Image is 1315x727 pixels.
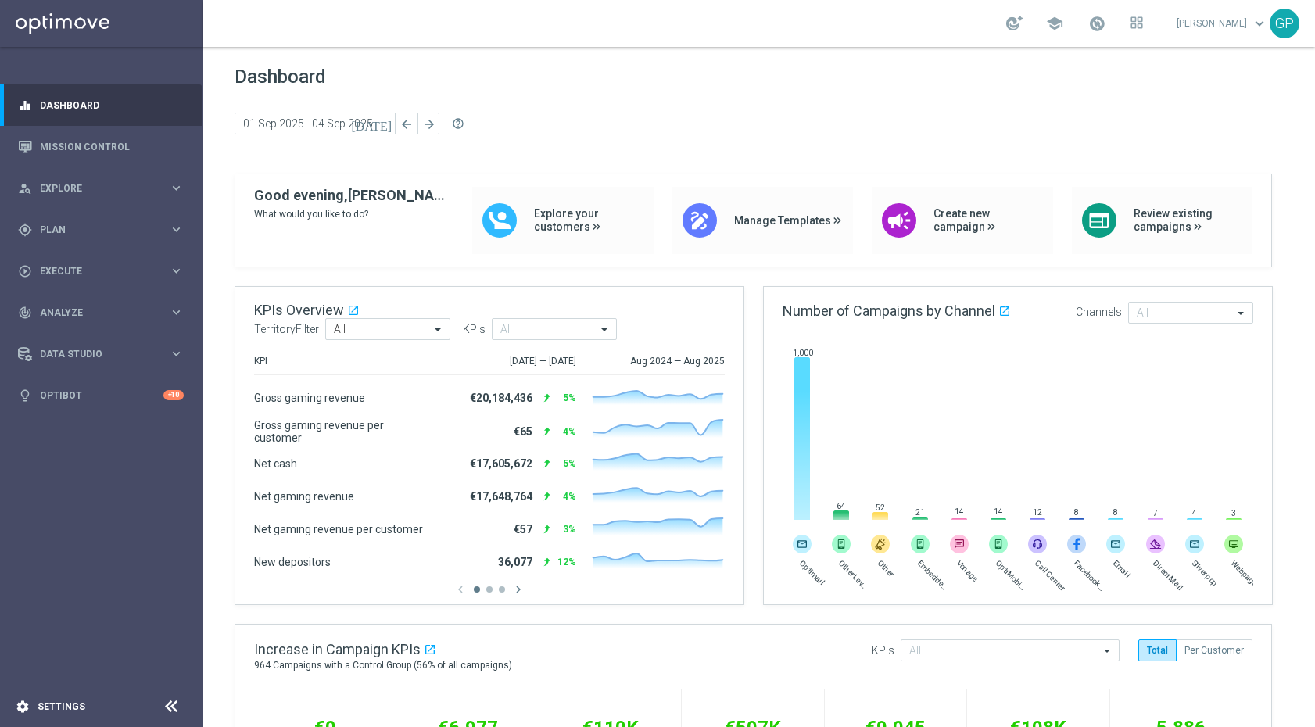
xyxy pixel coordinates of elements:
[169,181,184,195] i: keyboard_arrow_right
[17,348,185,360] button: Data Studio keyboard_arrow_right
[40,84,184,126] a: Dashboard
[40,225,169,235] span: Plan
[18,347,169,361] div: Data Studio
[38,702,85,711] a: Settings
[163,390,184,400] div: +10
[17,265,185,278] button: play_circle_outline Execute keyboard_arrow_right
[169,263,184,278] i: keyboard_arrow_right
[18,126,184,167] div: Mission Control
[18,181,169,195] div: Explore
[18,264,32,278] i: play_circle_outline
[18,181,32,195] i: person_search
[18,223,32,237] i: gps_fixed
[40,349,169,359] span: Data Studio
[18,306,32,320] i: track_changes
[169,222,184,237] i: keyboard_arrow_right
[17,99,185,112] button: equalizer Dashboard
[18,374,184,416] div: Optibot
[40,184,169,193] span: Explore
[17,141,185,153] button: Mission Control
[1046,15,1063,32] span: school
[18,264,169,278] div: Execute
[18,306,169,320] div: Analyze
[18,98,32,113] i: equalizer
[1251,15,1268,32] span: keyboard_arrow_down
[18,389,32,403] i: lightbulb
[18,84,184,126] div: Dashboard
[18,223,169,237] div: Plan
[40,126,184,167] a: Mission Control
[17,182,185,195] button: person_search Explore keyboard_arrow_right
[40,267,169,276] span: Execute
[17,306,185,319] button: track_changes Analyze keyboard_arrow_right
[17,389,185,402] button: lightbulb Optibot +10
[1270,9,1299,38] div: GP
[16,700,30,714] i: settings
[17,224,185,236] button: gps_fixed Plan keyboard_arrow_right
[40,374,163,416] a: Optibot
[1175,12,1270,35] a: [PERSON_NAME]keyboard_arrow_down
[40,308,169,317] span: Analyze
[169,305,184,320] i: keyboard_arrow_right
[169,346,184,361] i: keyboard_arrow_right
